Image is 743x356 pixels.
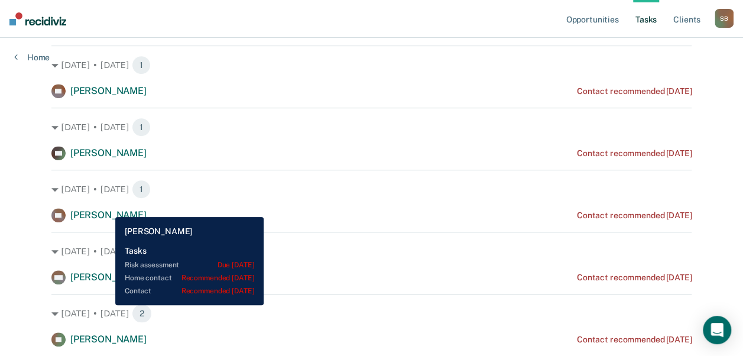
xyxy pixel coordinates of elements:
[577,211,692,221] div: Contact recommended [DATE]
[132,118,151,137] span: 1
[51,56,692,75] div: [DATE] • [DATE] 1
[14,52,50,63] a: Home
[51,180,692,199] div: [DATE] • [DATE] 1
[51,242,692,261] div: [DATE] • [DATE] 1
[577,273,692,283] div: Contact recommended [DATE]
[70,147,147,158] span: [PERSON_NAME]
[703,316,731,344] div: Open Intercom Messenger
[51,304,692,323] div: [DATE] • [DATE] 2
[577,86,692,96] div: Contact recommended [DATE]
[132,304,152,323] span: 2
[70,85,147,96] span: [PERSON_NAME]
[51,118,692,137] div: [DATE] • [DATE] 1
[715,9,734,28] div: S B
[70,271,147,283] span: [PERSON_NAME]
[577,335,692,345] div: Contact recommended [DATE]
[577,148,692,158] div: Contact recommended [DATE]
[132,56,151,75] span: 1
[70,209,147,221] span: [PERSON_NAME]
[132,242,151,261] span: 1
[9,12,66,25] img: Recidiviz
[132,180,151,199] span: 1
[70,334,147,345] span: [PERSON_NAME]
[715,9,734,28] button: SB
